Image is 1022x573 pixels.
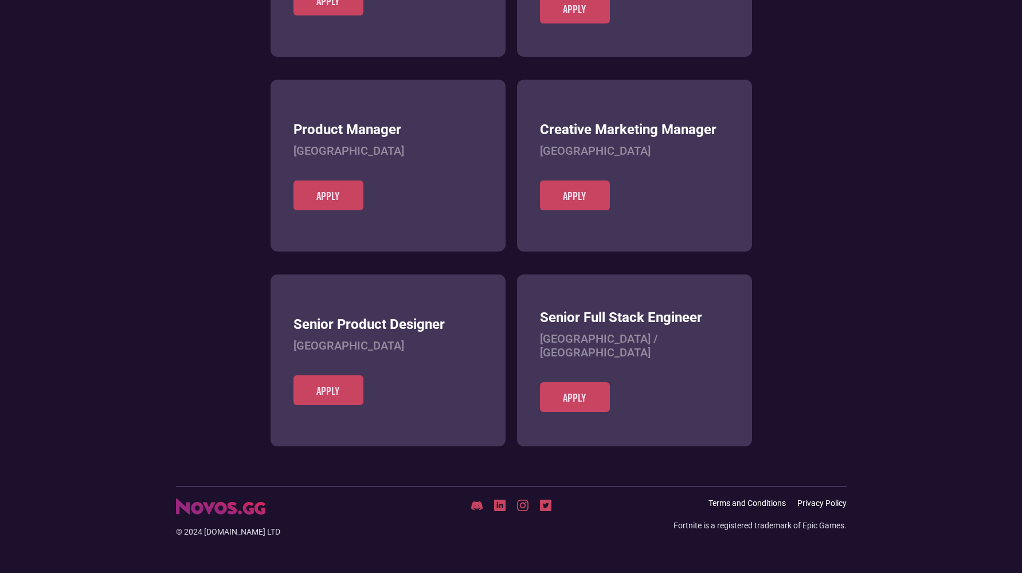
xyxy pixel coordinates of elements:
[540,332,729,359] h4: [GEOGRAPHIC_DATA] / [GEOGRAPHIC_DATA]
[293,121,483,138] h3: Product Manager
[293,316,483,333] h3: Senior Product Designer
[540,180,610,210] a: Apply
[293,121,483,180] a: Product Manager[GEOGRAPHIC_DATA]
[293,144,483,158] h4: [GEOGRAPHIC_DATA]
[293,339,483,352] h4: [GEOGRAPHIC_DATA]
[540,144,729,158] h4: [GEOGRAPHIC_DATA]
[797,499,847,508] a: Privacy Policy
[540,309,729,326] h3: Senior Full Stack Engineer
[540,382,610,412] a: Apply
[293,180,363,210] a: Apply
[540,121,729,138] h3: Creative Marketing Manager
[540,121,729,180] a: Creative Marketing Manager[GEOGRAPHIC_DATA]
[673,520,847,531] div: Fortnite is a registered trademark of Epic Games.
[540,309,729,382] a: Senior Full Stack Engineer[GEOGRAPHIC_DATA] / [GEOGRAPHIC_DATA]
[708,499,786,508] a: Terms and Conditions
[176,526,400,537] div: © 2024 [DOMAIN_NAME] LTD
[293,375,363,405] a: Apply
[293,316,483,375] a: Senior Product Designer[GEOGRAPHIC_DATA]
